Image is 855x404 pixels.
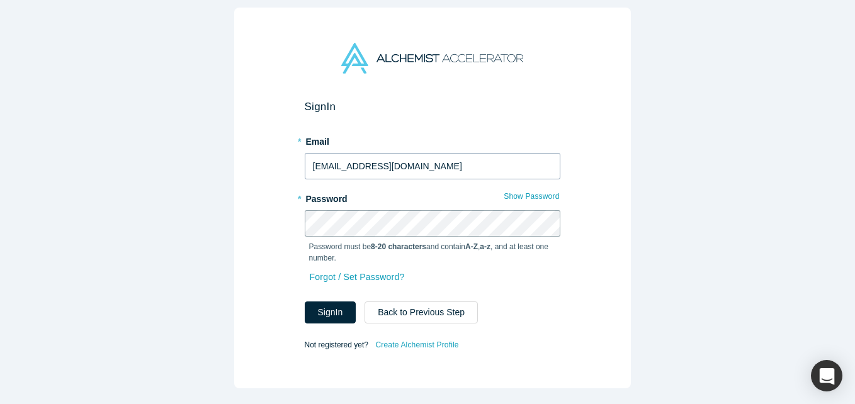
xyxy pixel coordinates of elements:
[503,188,560,205] button: Show Password
[465,242,478,251] strong: A-Z
[305,188,560,206] label: Password
[305,100,560,113] h2: Sign In
[305,301,356,323] button: SignIn
[371,242,426,251] strong: 8-20 characters
[309,241,556,264] p: Password must be and contain , , and at least one number.
[305,340,368,349] span: Not registered yet?
[480,242,490,251] strong: a-z
[375,337,459,353] a: Create Alchemist Profile
[365,301,478,323] button: Back to Previous Step
[341,43,523,74] img: Alchemist Accelerator Logo
[309,266,405,288] a: Forgot / Set Password?
[305,131,560,149] label: Email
